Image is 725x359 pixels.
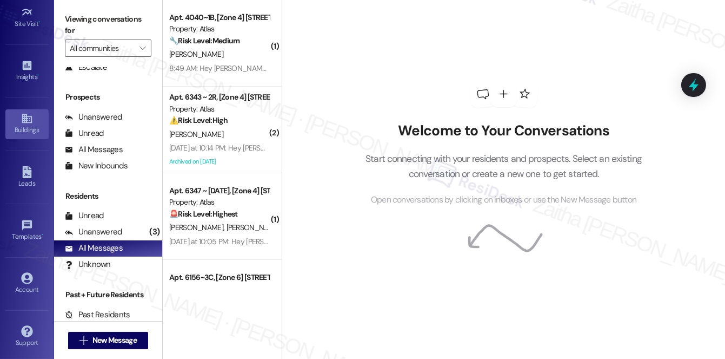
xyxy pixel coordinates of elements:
h2: Welcome to Your Conversations [349,122,659,140]
div: Prospects [54,92,162,103]
div: Unread [65,128,104,139]
input: All communities [70,40,134,57]
a: Account [5,269,49,298]
div: Apt. 6343 ~ 2R, [Zone 4] [STREET_ADDRESS] [169,92,269,103]
strong: 🔧 Risk Level: Medium [169,36,240,45]
span: [PERSON_NAME] [169,223,227,232]
span: • [42,231,43,239]
i:  [139,44,145,53]
div: 8:49 AM: Hey [PERSON_NAME], we appreciate your text! We'll be back at 11AM to help you out. If th... [169,63,627,73]
p: Start connecting with your residents and prospects. Select an existing conversation or create a n... [349,151,659,182]
span: [PERSON_NAME] [169,49,223,59]
div: Apt. 6156~3C, [Zone 6] [STREET_ADDRESS][PERSON_NAME][PERSON_NAME] [169,272,269,283]
a: Site Visit • [5,3,49,32]
div: Past Residents [65,309,130,321]
span: New Message [92,335,137,346]
div: Unknown [65,259,111,270]
div: Unread [65,210,104,221]
i:  [79,336,88,345]
div: Archived on [DATE] [168,155,270,168]
div: Past + Future Residents [54,289,162,301]
div: Property: Atlas [169,103,269,115]
span: • [39,18,41,26]
div: Property: Atlas [169,23,269,35]
div: Property: Atlas [169,197,269,208]
button: New Message [68,332,148,349]
a: Insights • [5,56,49,86]
div: (3) [147,224,162,240]
strong: ⚠️ Risk Level: High [169,115,228,125]
div: Apt. 4040~1B, [Zone 4] [STREET_ADDRESS] [169,12,269,23]
span: [PERSON_NAME] [169,129,223,139]
div: Unanswered [65,112,122,123]
div: Escalate [65,62,107,73]
div: [DATE] at 10:14 PM: Hey [PERSON_NAME], we appreciate your text! We'll be back at 11AM to help you... [169,143,656,153]
label: Viewing conversations for [65,11,151,40]
a: Buildings [5,109,49,139]
a: Leads [5,163,49,192]
a: Support [5,322,49,351]
div: All Messages [65,144,123,155]
div: Unanswered [65,226,122,238]
div: All Messages [65,243,123,254]
div: New Inbounds [65,160,128,172]
span: Open conversations by clicking on inboxes or use the New Message button [371,193,636,207]
span: • [37,71,39,79]
strong: 🚨 Risk Level: Highest [169,209,238,219]
div: Residents [54,191,162,202]
div: Apt. 6347 ~ [DATE], [Zone 4] [STREET_ADDRESS] [169,185,269,197]
span: [PERSON_NAME] [227,223,281,232]
a: Templates • [5,216,49,245]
